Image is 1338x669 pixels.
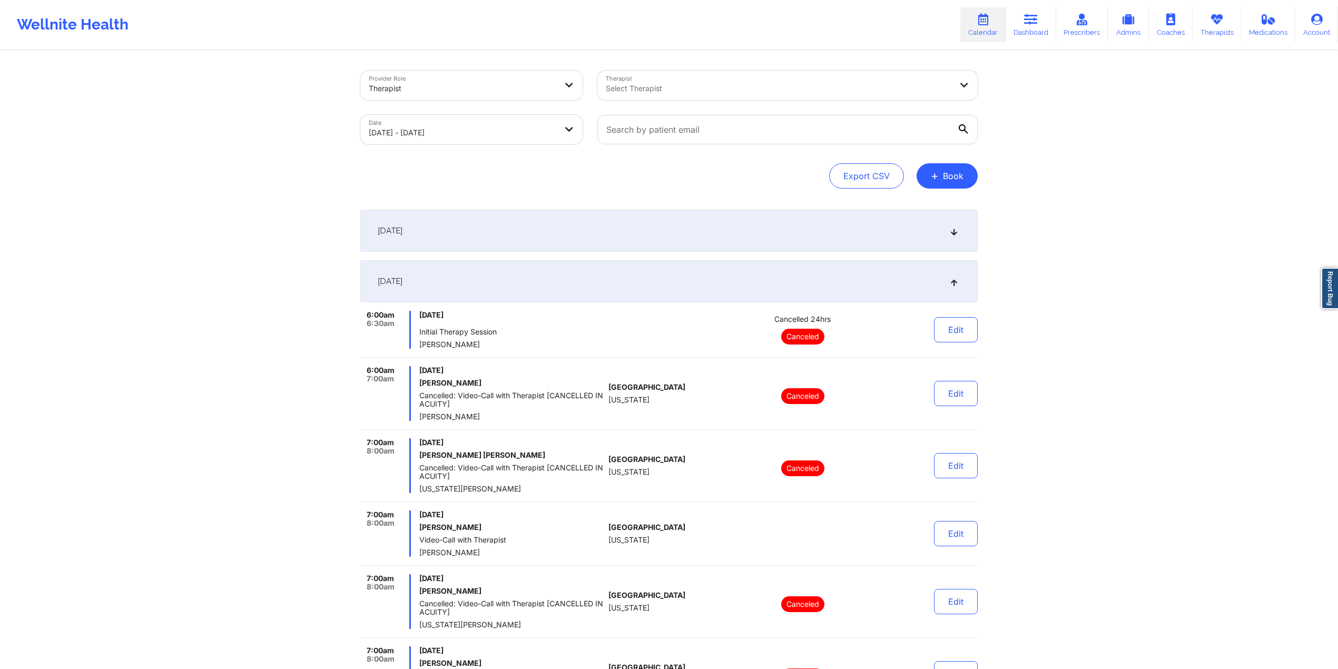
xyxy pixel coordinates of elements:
[367,366,395,375] span: 6:00am
[367,574,394,583] span: 7:00am
[419,412,604,421] span: [PERSON_NAME]
[1193,7,1242,42] a: Therapists
[829,163,904,189] button: Export CSV
[419,391,604,408] span: Cancelled: Video-Call with Therapist [CANCELLED IN ACUITY]
[419,574,604,583] span: [DATE]
[367,510,394,519] span: 7:00am
[608,591,685,599] span: [GEOGRAPHIC_DATA]
[419,548,604,557] span: [PERSON_NAME]
[608,455,685,464] span: [GEOGRAPHIC_DATA]
[419,536,604,544] span: Video-Call with Therapist
[367,438,394,447] span: 7:00am
[419,379,604,387] h6: [PERSON_NAME]
[1108,7,1149,42] a: Admins
[960,7,1006,42] a: Calendar
[367,583,395,591] span: 8:00am
[419,523,604,532] h6: [PERSON_NAME]
[419,451,604,459] h6: [PERSON_NAME] [PERSON_NAME]
[367,519,395,527] span: 8:00am
[419,621,604,629] span: [US_STATE][PERSON_NAME]
[934,521,978,546] button: Edit
[419,646,604,655] span: [DATE]
[367,655,395,663] span: 8:00am
[934,317,978,342] button: Edit
[419,311,604,319] span: [DATE]
[917,163,978,189] button: +Book
[934,381,978,406] button: Edit
[367,447,395,455] span: 8:00am
[931,173,939,179] span: +
[1006,7,1056,42] a: Dashboard
[419,340,604,349] span: [PERSON_NAME]
[419,464,604,480] span: Cancelled: Video-Call with Therapist [CANCELLED IN ACUITY]
[369,77,556,100] div: Therapist
[419,587,604,595] h6: [PERSON_NAME]
[419,659,604,667] h6: [PERSON_NAME]
[419,328,604,336] span: Initial Therapy Session
[419,438,604,447] span: [DATE]
[1056,7,1108,42] a: Prescribers
[608,604,650,612] span: [US_STATE]
[608,536,650,544] span: [US_STATE]
[608,396,650,404] span: [US_STATE]
[774,315,831,323] span: Cancelled 24hrs
[608,523,685,532] span: [GEOGRAPHIC_DATA]
[367,646,394,655] span: 7:00am
[934,453,978,478] button: Edit
[419,485,604,493] span: [US_STATE][PERSON_NAME]
[378,276,402,287] span: [DATE]
[781,388,824,404] p: Canceled
[419,599,604,616] span: Cancelled: Video-Call with Therapist [CANCELLED IN ACUITY]
[608,468,650,476] span: [US_STATE]
[1242,7,1296,42] a: Medications
[934,589,978,614] button: Edit
[781,460,824,476] p: Canceled
[367,319,395,328] span: 6:30am
[369,121,556,144] div: [DATE] - [DATE]
[367,375,394,383] span: 7:00am
[419,510,604,519] span: [DATE]
[597,115,978,144] input: Search by patient email
[781,329,824,345] p: Canceled
[419,366,604,375] span: [DATE]
[1149,7,1193,42] a: Coaches
[781,596,824,612] p: Canceled
[378,225,402,236] span: [DATE]
[1295,7,1338,42] a: Account
[367,311,395,319] span: 6:00am
[608,383,685,391] span: [GEOGRAPHIC_DATA]
[1321,268,1338,309] a: Report Bug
